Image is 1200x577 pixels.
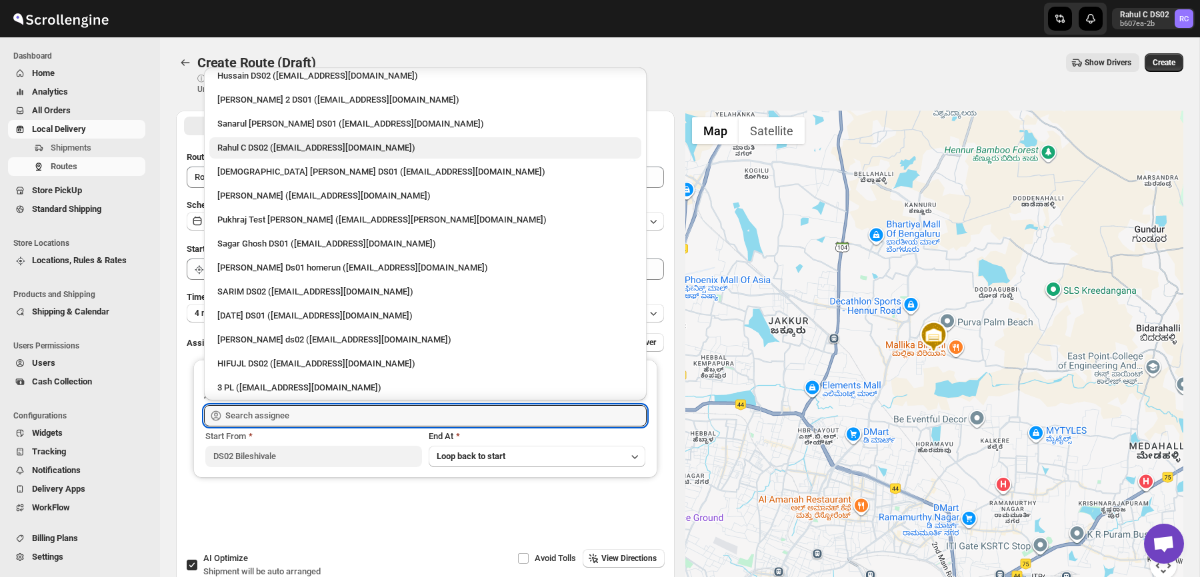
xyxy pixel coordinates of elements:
[204,326,647,350] li: Rashidul ds02 (vaseno4694@minduls.com)
[32,428,63,438] span: Widgets
[187,152,233,162] span: Route Name
[32,465,81,475] span: Notifications
[535,553,576,563] span: Avoid Tolls
[32,358,55,368] span: Users
[32,484,85,494] span: Delivery Apps
[1179,15,1189,23] text: RC
[13,340,151,351] span: Users Permissions
[32,376,92,386] span: Cash Collection
[8,529,145,548] button: Billing Plans
[1120,20,1169,28] p: b607ea-2b
[32,68,55,78] span: Home
[217,285,633,298] div: SARIM DS02 ([EMAIL_ADDRESS][DOMAIN_NAME])
[1085,57,1131,68] span: Show Drivers
[1120,9,1169,20] p: Rahul C DS02
[217,117,633,131] div: Sanarul [PERSON_NAME] DS01 ([EMAIL_ADDRESS][DOMAIN_NAME])
[8,354,145,372] button: Users
[217,93,633,107] div: [PERSON_NAME] 2 DS01 ([EMAIL_ADDRESS][DOMAIN_NAME])
[8,461,145,480] button: Notifications
[204,279,647,302] li: SARIM DS02 (xititor414@owlny.com)
[204,231,647,255] li: Sagar Ghosh DS01 (loneyoj483@downlor.com)
[583,549,665,568] button: View Directions
[1153,57,1175,68] span: Create
[598,337,656,348] span: Add More Driver
[739,117,805,144] button: Show satellite imagery
[217,237,633,251] div: Sagar Ghosh DS01 ([EMAIL_ADDRESS][DOMAIN_NAME])
[8,139,145,157] button: Shipments
[184,117,424,135] button: All Route Options
[429,446,645,467] button: Loop back to start
[1145,53,1183,72] button: Create
[13,289,151,300] span: Products and Shipping
[8,64,145,83] button: Home
[187,292,241,302] span: Time Per Stop
[8,157,145,176] button: Routes
[51,143,91,153] span: Shipments
[197,73,407,95] p: ⓘ Shipments can also be added from Shipments menu Unrouted tab
[429,430,645,443] div: End At
[601,553,657,564] span: View Directions
[204,350,647,374] li: HIFUJL DS02 (cepali9173@intady.com)
[1066,53,1139,72] button: Show Drivers
[217,261,633,275] div: [PERSON_NAME] Ds01 homerun ([EMAIL_ADDRESS][DOMAIN_NAME])
[187,167,664,188] input: Eg: Bengaluru Route
[187,212,664,231] button: [DATE]|[DATE]
[1112,8,1195,29] button: User menu
[8,498,145,517] button: WorkFlow
[203,553,248,563] span: AI Optimize
[204,135,647,159] li: Rahul C DS02 (rahul.chopra@home-run.co)
[204,183,647,207] li: Vikas Rathod (lolegiy458@nalwan.com)
[217,381,633,394] div: 3 PL ([EMAIL_ADDRESS][DOMAIN_NAME])
[13,51,151,61] span: Dashboard
[32,105,71,115] span: All Orders
[8,548,145,566] button: Settings
[204,207,647,231] li: Pukhraj Test Grewal (lesogip197@pariag.com)
[217,69,633,83] div: Hussain DS02 ([EMAIL_ADDRESS][DOMAIN_NAME])
[32,533,78,543] span: Billing Plans
[176,140,675,549] div: All Route Options
[32,87,68,97] span: Analytics
[8,302,145,321] button: Shipping & Calendar
[13,410,151,421] span: Configurations
[217,165,633,179] div: [DEMOGRAPHIC_DATA] [PERSON_NAME] DS01 ([EMAIL_ADDRESS][DOMAIN_NAME])
[204,398,647,422] li: REMON DS02 (kesame7468@btcours.com)
[8,480,145,498] button: Delivery Apps
[32,255,127,265] span: Locations, Rules & Rates
[204,111,647,135] li: Sanarul Haque DS01 (fefifag638@adosnan.com)
[204,374,647,398] li: 3 PL (hello@home-run.co)
[32,204,101,214] span: Standard Shipping
[32,124,86,134] span: Local Delivery
[8,101,145,120] button: All Orders
[187,244,292,254] span: Start Location (Warehouse)
[32,502,70,512] span: WorkFlow
[13,238,151,249] span: Store Locations
[8,372,145,391] button: Cash Collection
[11,2,111,35] img: ScrollEngine
[437,451,505,461] span: Loop back to start
[195,308,230,318] span: 4 minutes
[204,255,647,279] li: Sourav Ds01 homerun (bamij29633@eluxeer.com)
[204,159,647,183] li: Islam Laskar DS01 (vixib74172@ikowat.com)
[204,302,647,326] li: Raja DS01 (gasecig398@owlny.com)
[197,55,316,71] span: Create Route (Draft)
[217,357,633,370] div: HIFUJL DS02 ([EMAIL_ADDRESS][DOMAIN_NAME])
[187,338,223,348] span: Assign to
[1144,524,1184,564] a: Open chat
[204,87,647,111] li: Ali Husain 2 DS01 (petec71113@advitize.com)
[205,431,246,441] span: Start From
[32,446,66,456] span: Tracking
[217,213,633,227] div: Pukhraj Test [PERSON_NAME] ([EMAIL_ADDRESS][PERSON_NAME][DOMAIN_NAME])
[8,424,145,442] button: Widgets
[32,552,63,562] span: Settings
[217,333,633,346] div: [PERSON_NAME] ds02 ([EMAIL_ADDRESS][DOMAIN_NAME])
[8,251,145,270] button: Locations, Rules & Rates
[204,63,647,87] li: Hussain DS02 (jarav60351@abatido.com)
[51,161,77,171] span: Routes
[217,189,633,203] div: [PERSON_NAME] ([EMAIL_ADDRESS][DOMAIN_NAME])
[32,306,109,316] span: Shipping & Calendar
[692,117,739,144] button: Show street map
[217,141,633,155] div: Rahul C DS02 ([EMAIL_ADDRESS][DOMAIN_NAME])
[32,185,82,195] span: Store PickUp
[225,405,647,426] input: Search assignee
[187,304,664,322] button: 4 minutes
